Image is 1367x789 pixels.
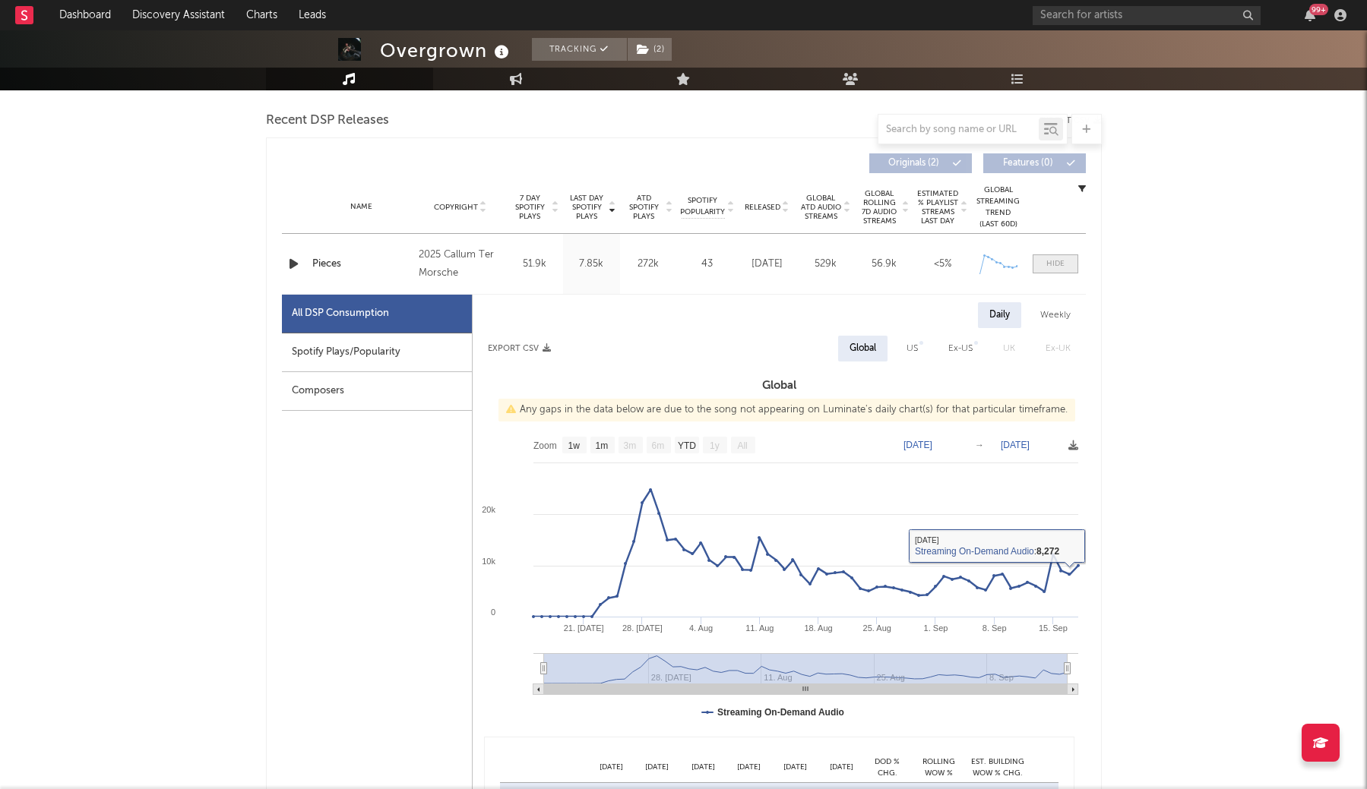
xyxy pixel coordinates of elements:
text: [DATE] [1001,440,1030,450]
div: All DSP Consumption [292,305,389,323]
div: DoD % Chg. [865,756,910,778]
div: Weekly [1029,302,1082,328]
text: 25. Aug [862,623,891,633]
span: Released [745,203,780,212]
div: 2025 Callum Ter Morsche [419,246,502,282]
span: Copyright [434,203,478,212]
div: 99 + [1309,4,1328,15]
text: 0 [490,608,495,617]
text: 1w [568,440,580,451]
button: Tracking [532,38,627,61]
span: Features ( 0 ) [993,159,1063,168]
text: 6m [651,440,664,451]
text: Streaming On-Demand Audio [717,707,844,718]
button: (2) [628,38,672,61]
div: Composers [282,372,472,411]
div: 51.9k [510,257,559,272]
div: Global [850,339,876,358]
text: 10k [482,557,495,566]
button: Features(0) [983,153,1086,173]
div: [DATE] [818,762,865,773]
div: [DATE] [588,762,634,773]
span: Recent DSP Releases [266,112,389,130]
div: US [907,339,918,358]
text: → [975,440,984,450]
span: Global Rolling 7D Audio Streams [859,189,900,226]
span: ATD Spotify Plays [624,194,664,221]
text: 21. [DATE] [563,623,603,633]
text: Zoom [533,440,557,451]
text: 1m [595,440,608,451]
span: Estimated % Playlist Streams Last Day [917,189,959,226]
span: ( 2 ) [627,38,672,61]
div: Global Streaming Trend (Last 60D) [976,185,1021,230]
text: 1y [710,440,720,451]
a: Pieces [312,257,412,272]
div: Rolling WoW % Chg. [910,756,967,778]
span: Spotify Popularity [680,195,725,218]
div: [DATE] [772,762,818,773]
text: 11. Aug [745,623,774,633]
div: 43 [681,257,734,272]
div: [DATE] [742,257,793,272]
div: [DATE] [680,762,726,773]
button: 99+ [1305,9,1315,21]
div: Name [312,201,412,213]
text: 15. Sep [1038,623,1067,633]
text: 4. Aug [689,623,713,633]
div: [DATE] [634,762,680,773]
div: <5% [917,257,968,272]
text: 28. [DATE] [622,623,662,633]
text: All [737,440,747,451]
div: All DSP Consumption [282,295,472,333]
div: Daily [978,302,1021,328]
div: 7.85k [567,257,616,272]
div: [DATE] [726,762,773,773]
div: Est. Building WoW % Chg. [967,756,1028,778]
div: Any gaps in the data below are due to the song not appearing on Luminate's daily chart(s) for tha... [498,399,1075,421]
span: Originals ( 2 ) [879,159,949,168]
text: 20k [482,505,495,514]
text: 8. Sep [982,623,1006,633]
span: Global ATD Audio Streams [800,194,842,221]
button: Export CSV [488,344,551,353]
div: Spotify Plays/Popularity [282,333,472,372]
div: 529k [800,257,851,272]
input: Search for artists [1033,6,1261,25]
text: YTD [677,440,695,451]
div: 272k [624,257,673,272]
input: Search by song name or URL [878,124,1039,136]
h3: Global [473,377,1086,395]
text: 3m [623,440,636,451]
div: 56.9k [859,257,910,272]
span: 7 Day Spotify Plays [510,194,550,221]
div: Overgrown [380,38,513,63]
div: Ex-US [948,339,973,358]
text: 1. Sep [923,623,948,633]
button: Originals(2) [869,153,972,173]
text: [DATE] [903,440,932,450]
span: Last Day Spotify Plays [567,194,607,221]
text: 18. Aug [804,623,832,633]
